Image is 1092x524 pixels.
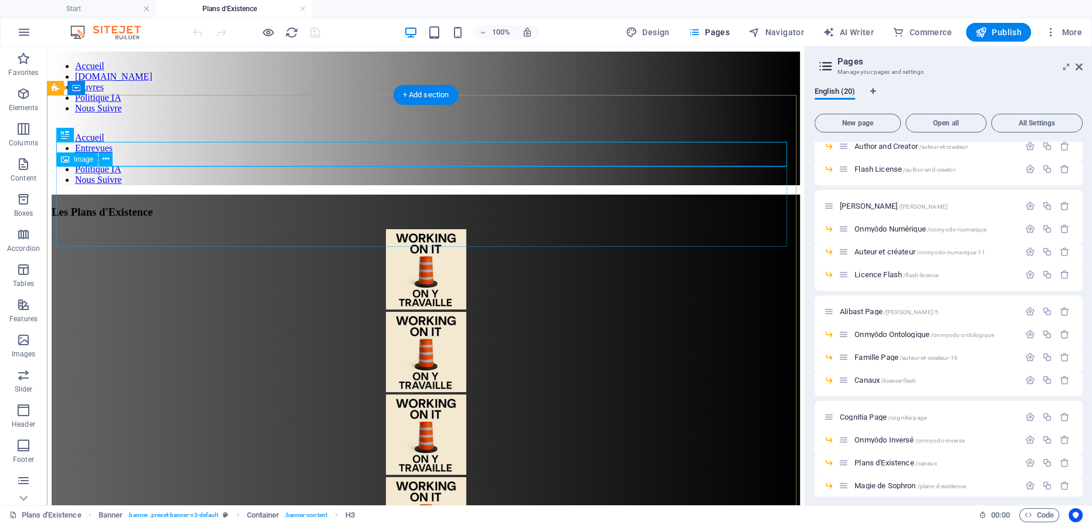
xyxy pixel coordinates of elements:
p: Forms [13,490,34,499]
span: /onmyodo-numerique-11 [917,249,985,256]
div: Settings [1025,412,1035,422]
div: Canaux/licence-flash [851,376,1019,384]
span: All Settings [996,120,1077,127]
span: Click to open page [854,435,965,444]
span: English (20) [815,84,855,101]
button: Usercentrics [1069,508,1083,522]
nav: breadcrumb [99,508,355,522]
i: On resize automatically adjust zoom level to fit chosen device. [522,27,533,38]
div: Settings [1025,247,1035,257]
img: Editor Logo [67,25,155,39]
span: Open all [911,120,981,127]
div: Settings [1025,435,1035,445]
button: Pages [684,23,734,42]
span: Click to select. Double-click to edit [247,508,280,522]
div: [PERSON_NAME]/[PERSON_NAME] [836,202,1019,210]
div: Onmyōdo Ontologique/onmyodo-ontologique [851,331,1019,338]
div: Settings [1025,270,1035,280]
div: Duplicate [1042,375,1052,385]
span: Click to open page [854,458,937,467]
button: Open all [906,114,986,132]
div: Settings [1025,481,1035,491]
p: Tables [13,279,34,288]
span: /licence-flash [881,377,916,384]
div: Duplicate [1042,201,1052,211]
p: Features [9,314,38,324]
span: /[PERSON_NAME] [898,203,948,210]
h4: Plans d'Existence [156,2,312,15]
button: AI Writer [818,23,879,42]
span: New page [820,120,896,127]
div: Settings [1025,329,1035,339]
h6: 100% [491,25,510,39]
div: Onmyōdo Inversé/onmyodo-inverse [851,436,1019,444]
span: Design [626,26,670,38]
span: Image [74,156,93,163]
div: Magie de Sophron/plans-d-existence [851,482,1019,489]
div: Duplicate [1042,458,1052,468]
button: Publish [966,23,1031,42]
div: Settings [1025,458,1035,468]
span: /onmyodo-ontologique [931,332,994,338]
a: Click to cancel selection. Double-click to open Pages [9,508,82,522]
button: More [1040,23,1087,42]
button: New page [815,114,901,132]
span: : [999,511,1001,519]
span: Click to open page [854,224,986,233]
div: Language Tabs [815,87,1083,109]
h2: Pages [837,56,1083,67]
div: Flash License/author-and-creator [851,165,1019,173]
div: Settings [1025,141,1035,151]
span: /cognitia-page [888,414,927,421]
div: Settings [1025,375,1035,385]
span: /[PERSON_NAME]-5 [884,309,938,315]
span: More [1045,26,1082,38]
span: AI Writer [823,26,874,38]
div: Alibast Page/[PERSON_NAME]-5 [836,308,1019,315]
span: Code [1025,508,1054,522]
p: Content [11,173,36,183]
span: /auteur-et-createur-16 [900,355,958,361]
div: Cognitia Page/cognitia-page [836,413,1019,421]
p: Columns [9,138,38,148]
p: Accordion [7,244,40,253]
div: Duplicate [1042,352,1052,362]
div: Licence Flash/flash-licence [851,271,1019,278]
div: Remove [1060,164,1070,174]
div: Settings [1025,201,1035,211]
div: Design (Ctrl+Alt+Y) [621,23,674,42]
div: Settings [1025,307,1035,317]
div: Settings [1025,224,1035,234]
div: Auteur et créateur/onmyodo-numerique-11 [851,248,1019,256]
button: Click here to leave preview mode and continue editing [261,25,275,39]
div: Remove [1060,201,1070,211]
h6: Session time [979,508,1010,522]
div: Remove [1060,141,1070,151]
button: Design [621,23,674,42]
div: Duplicate [1042,412,1052,422]
div: Duplicate [1042,435,1052,445]
div: Duplicate [1042,224,1052,234]
span: /canaux [915,460,937,467]
span: Click to open page [854,270,938,279]
div: Settings [1025,352,1035,362]
p: Boxes [14,209,33,218]
span: Publish [975,26,1022,38]
span: Click to open page [854,481,966,490]
span: /plans-d-existence [917,483,966,489]
span: Navigator [748,26,804,38]
i: This element is a customizable preset [223,512,228,518]
div: Author and Creator/auteur-et-createur [851,142,1019,150]
button: reload [284,25,299,39]
span: Pages [689,26,730,38]
i: Reload page [285,26,299,39]
span: Click to open page [840,413,927,421]
div: Remove [1060,307,1070,317]
span: /flash-licence [903,272,938,278]
div: Duplicate [1042,270,1052,280]
div: Duplicate [1042,307,1052,317]
h3: Manage your pages and settings [837,67,1059,77]
div: Duplicate [1042,247,1052,257]
span: /onmyodo-numerique [927,226,987,233]
button: Code [1019,508,1059,522]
